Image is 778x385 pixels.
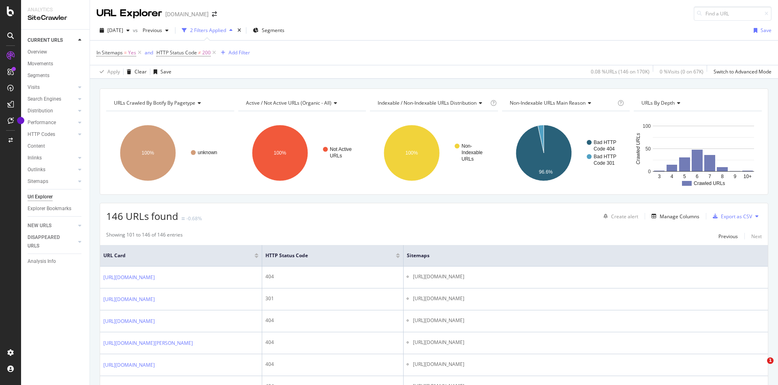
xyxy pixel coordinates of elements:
div: Segments [28,71,49,80]
a: NEW URLS [28,222,76,230]
svg: A chart. [106,118,233,188]
span: In Sitemaps [96,49,123,56]
div: -0.68% [186,215,202,222]
text: Bad HTTP [594,154,616,159]
text: unknown [198,150,217,155]
a: Analysis Info [28,257,84,266]
text: 100% [142,150,154,156]
button: Previous [718,231,738,241]
text: 9 [734,174,737,179]
div: 0.08 % URLs ( 146 on 170K ) [591,68,650,75]
svg: A chart. [502,118,629,188]
text: 5 [683,174,686,179]
a: [URL][DOMAIN_NAME] [103,273,155,282]
div: 404 [265,339,400,346]
div: Showing 101 to 146 of 146 entries [106,231,183,241]
div: 404 [265,273,400,280]
div: HTTP Codes [28,130,55,139]
span: HTTP Status Code [156,49,197,56]
a: Outlinks [28,166,76,174]
h4: URLs Crawled By Botify By pagetype [112,97,227,110]
a: Inlinks [28,154,76,162]
div: Inlinks [28,154,42,162]
div: Add Filter [229,49,250,56]
text: 8 [721,174,724,179]
text: 4 [671,174,673,179]
span: 200 [202,47,211,58]
text: 96.6% [539,169,553,175]
input: Find a URL [694,6,772,21]
div: Save [160,68,171,75]
a: [URL][DOMAIN_NAME] [103,361,155,369]
div: Analytics [28,6,83,13]
svg: A chart. [634,118,761,188]
text: 100 [643,123,651,129]
span: Segments [262,27,284,34]
div: Next [751,233,762,240]
text: Code 301 [594,160,615,166]
text: 0 [648,169,651,174]
button: Previous [139,24,172,37]
div: Visits [28,83,40,92]
div: 2 Filters Applied [190,27,226,34]
li: [URL][DOMAIN_NAME] [413,317,765,324]
div: 301 [265,295,400,302]
button: Next [751,231,762,241]
div: Explorer Bookmarks [28,204,71,213]
span: 1 [767,357,774,364]
div: Tooltip anchor [17,117,24,124]
a: Performance [28,118,76,127]
button: Create alert [600,210,638,223]
span: URLs by Depth [641,99,675,106]
button: 2 Filters Applied [179,24,236,37]
span: = [124,49,127,56]
a: [URL][DOMAIN_NAME] [103,317,155,325]
text: 3 [658,174,661,179]
span: URLs Crawled By Botify By pagetype [114,99,195,106]
text: Non- [462,143,472,149]
span: vs [133,27,139,34]
text: Bad HTTP [594,140,616,145]
div: CURRENT URLS [28,36,63,45]
span: Active / Not Active URLs (organic - all) [246,99,331,106]
a: Url Explorer [28,193,84,201]
button: Clear [124,65,147,78]
text: Indexable [462,150,483,155]
span: 146 URLs found [106,209,178,223]
div: Distribution [28,107,53,115]
a: Content [28,142,84,151]
a: HTTP Codes [28,130,76,139]
h4: Indexable / Non-Indexable URLs Distribution [376,97,489,110]
button: [DATE] [96,24,133,37]
div: A chart. [370,118,497,188]
div: 404 [265,317,400,324]
text: URLs [330,153,342,159]
button: Save [750,24,772,37]
svg: A chart. [238,118,365,188]
text: 50 [645,146,651,152]
div: Previous [718,233,738,240]
iframe: Intercom live chat [750,357,770,377]
span: Non-Indexable URLs Main Reason [510,99,586,106]
li: [URL][DOMAIN_NAME] [413,339,765,346]
div: DISAPPEARED URLS [28,233,68,250]
button: Segments [250,24,288,37]
a: Visits [28,83,76,92]
img: Equal [182,217,185,220]
div: Create alert [611,213,638,220]
a: CURRENT URLS [28,36,76,45]
div: Manage Columns [660,213,699,220]
a: Overview [28,48,84,56]
div: Analysis Info [28,257,56,266]
text: Code 404 [594,146,615,152]
a: Segments [28,71,84,80]
a: [URL][DOMAIN_NAME] [103,295,155,303]
span: Sitemaps [407,252,752,259]
span: 2025 Aug. 31st [107,27,123,34]
button: Apply [96,65,120,78]
div: Movements [28,60,53,68]
li: [URL][DOMAIN_NAME] [413,361,765,368]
